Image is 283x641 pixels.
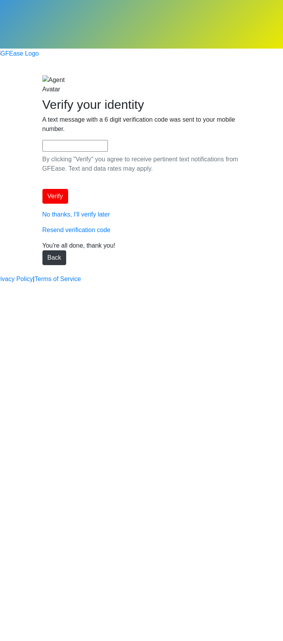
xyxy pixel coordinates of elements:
p: A text message with a 6 digit verification code was sent to your mobile number. [42,115,241,134]
button: Back [42,250,67,265]
h2: Verify your identity [42,97,241,112]
button: Verify [42,189,68,204]
a: Resend verification code [42,227,111,233]
img: Agent Avatar [42,75,66,94]
p: By clicking "Verify" you agree to receive pertinent text notifications from GFEase. Text and data... [42,155,241,173]
a: Terms of Service [35,274,81,284]
a: | [33,274,35,284]
div: You're all done, thank you! [42,241,241,250]
a: No thanks, I'll verify later [42,211,110,218]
